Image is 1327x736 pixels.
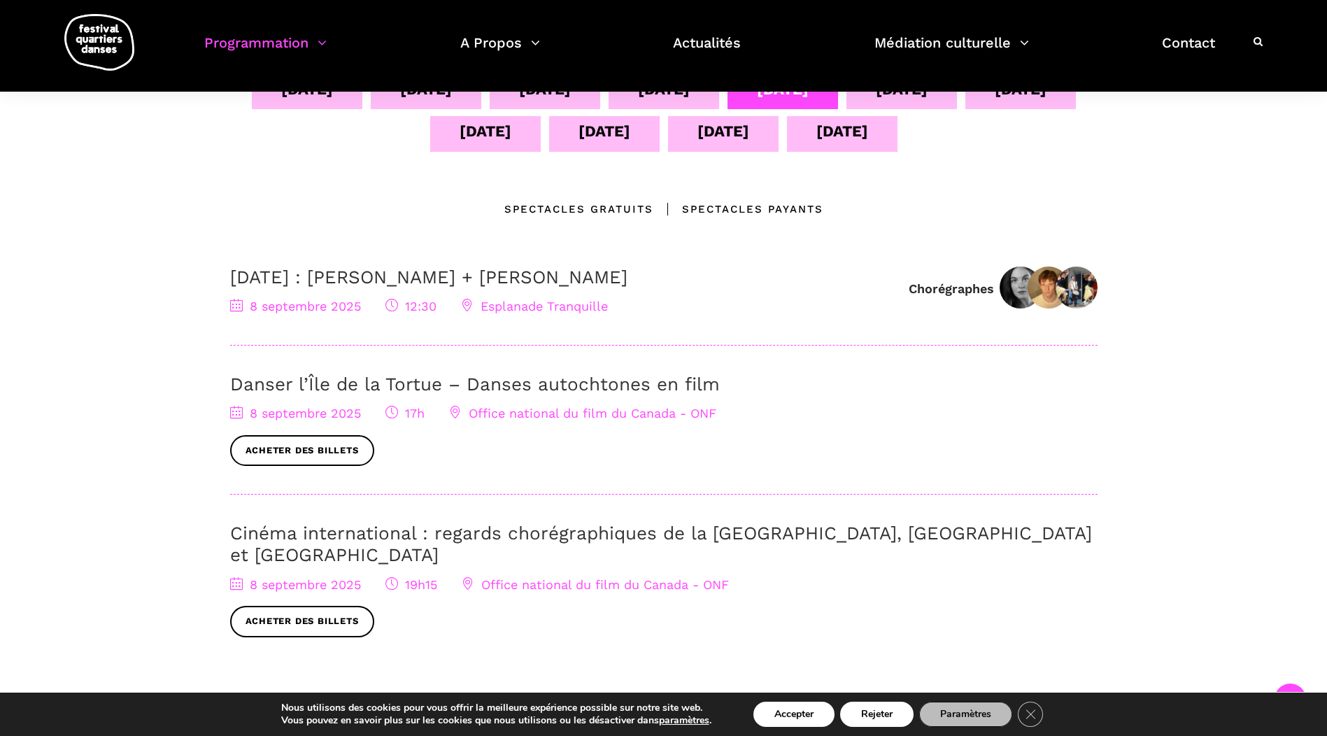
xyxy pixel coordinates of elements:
[1000,267,1042,309] img: Rebecca Margolick
[460,119,511,143] div: [DATE]
[1018,702,1043,727] button: Close GDPR Cookie Banner
[504,201,653,218] div: Spectacles gratuits
[230,523,1092,565] a: Cinéma international : regards chorégraphiques de la [GEOGRAPHIC_DATA], [GEOGRAPHIC_DATA] et [GEO...
[230,606,374,637] a: Acheter des billets
[1028,267,1070,309] img: Linus Janser
[659,714,709,727] button: paramètres
[653,201,823,218] div: Spectacles Payants
[449,406,716,420] span: Office national du film du Canada - ONF
[385,577,437,592] span: 19h15
[230,435,374,467] a: Acheter des billets
[204,31,327,72] a: Programmation
[874,31,1029,72] a: Médiation culturelle
[385,406,425,420] span: 17h
[230,299,361,313] span: 8 septembre 2025
[1162,31,1215,72] a: Contact
[919,702,1012,727] button: Paramètres
[840,702,914,727] button: Rejeter
[673,31,741,72] a: Actualités
[230,374,720,395] a: Danser l’Île de la Tortue – Danses autochtones en film
[462,577,729,592] span: Office national du film du Canada - ONF
[753,702,835,727] button: Accepter
[230,577,361,592] span: 8 septembre 2025
[461,299,608,313] span: Esplanade Tranquille
[579,119,630,143] div: [DATE]
[230,406,361,420] span: 8 septembre 2025
[460,31,540,72] a: A Propos
[64,14,134,71] img: logo-fqd-med
[1056,267,1098,309] img: DSC_1211TaafeFanga2017
[230,267,627,288] a: [DATE] : [PERSON_NAME] + [PERSON_NAME]
[281,714,711,727] p: Vous pouvez en savoir plus sur les cookies que nous utilisons ou les désactiver dans .
[909,281,994,297] div: Chorégraphes
[816,119,868,143] div: [DATE]
[697,119,749,143] div: [DATE]
[281,702,711,714] p: Nous utilisons des cookies pour vous offrir la meilleure expérience possible sur notre site web.
[385,299,437,313] span: 12:30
